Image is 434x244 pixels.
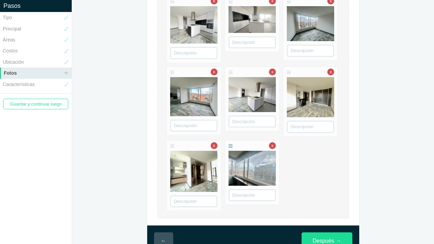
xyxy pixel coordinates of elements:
[228,189,276,201] input: Descripción
[327,69,334,75] a: x
[211,69,218,75] a: x
[170,195,218,207] input: Descripción
[228,36,276,48] input: Descripción
[269,142,276,149] a: x
[287,45,334,57] input: Descripción
[287,121,334,133] input: Descripción
[211,142,218,149] a: x
[269,69,276,75] a: x
[170,120,218,132] input: Descripción
[170,47,218,59] input: Descripción
[228,115,276,127] input: Descripción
